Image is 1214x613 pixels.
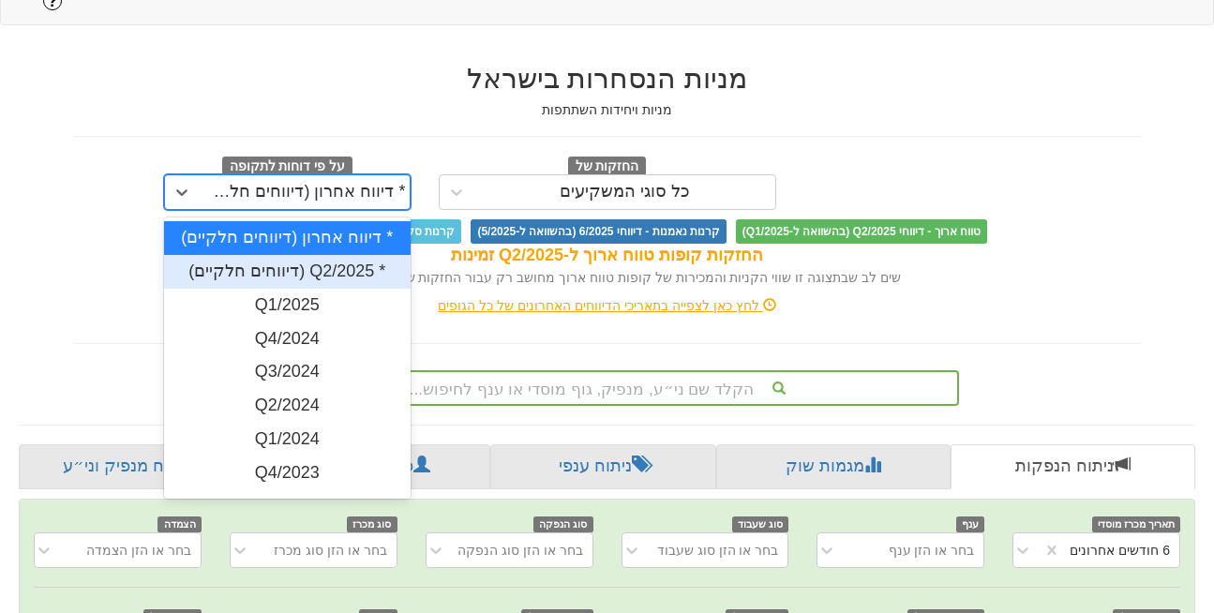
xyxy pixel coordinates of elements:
span: החזקות של [568,157,647,177]
h5: מניות ויחידות השתתפות [73,103,1142,117]
div: הקלד שם ני״ע, מנפיק, גוף מוסדי או ענף לחיפוש... [258,372,957,404]
span: הצמדה [157,516,202,532]
span: סוג שעבוד [732,516,789,532]
div: בחר או הזן סוג הנפקה [457,541,583,560]
div: Q3/2024 [164,355,411,389]
span: סוג מכרז [347,516,397,532]
span: על פי דוחות לתקופה [222,157,352,177]
a: מגמות שוק [716,444,950,489]
span: סוג הנפקה [533,516,593,532]
a: ניתוח מנפיק וני״ע [19,444,251,489]
span: ענף [956,516,985,532]
div: שים לב שבתצוגה זו שווי הקניות והמכירות של קופות טווח ארוך מחושב רק עבור החזקות שדווחו ל Q2/2025 [73,268,1142,287]
div: * Q2/2025 (דיווחים חלקיים) [164,255,411,289]
div: 6 חודשים אחרונים [1070,541,1170,560]
span: תאריך מכרז מוסדי [1092,516,1180,532]
div: בחר או הזן ענף [889,541,975,560]
span: טווח ארוך - דיווחי Q2/2025 (בהשוואה ל-Q1/2025) [736,219,987,244]
div: Q4/2024 [164,322,411,356]
div: Q3/2023 [164,490,411,524]
a: ניתוח ענפי [490,444,716,489]
div: Q2/2024 [164,389,411,423]
div: * דיווח אחרון (דיווחים חלקיים) [164,221,411,255]
div: לחץ כאן לצפייה בתאריכי הדיווחים האחרונים של כל הגופים [59,296,1156,315]
div: בחר או הזן סוג מכרז [274,541,387,560]
div: Q1/2024 [164,423,411,456]
div: כל סוגי המשקיעים [560,183,690,202]
div: Q1/2025 [164,289,411,322]
a: ניתוח הנפקות [951,444,1195,489]
div: Q4/2023 [164,456,411,490]
div: בחר או הזן הצמדה [86,541,191,560]
div: בחר או הזן סוג שעבוד [657,541,779,560]
span: קרנות נאמנות - דיווחי 6/2025 (בהשוואה ל-5/2025) [471,219,726,244]
div: * דיווח אחרון (דיווחים חלקיים) [203,183,406,202]
div: החזקות קופות טווח ארוך ל-Q2/2025 זמינות [73,244,1142,268]
h2: מניות הנסחרות בישראל [73,63,1142,94]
